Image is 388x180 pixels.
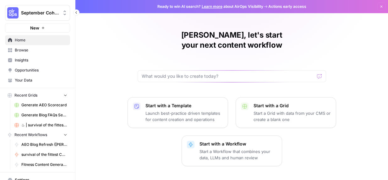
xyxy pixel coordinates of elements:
[5,65,70,75] a: Opportunities
[21,112,67,118] span: Generate Blog FAQs Section ([PERSON_NAME]) Grid
[30,25,39,31] span: New
[5,130,70,140] button: Recent Workflows
[254,110,331,123] p: Start a Grid with data from your CMS or create a blank one
[199,148,277,161] p: Start a Workflow that combines your data, LLMs and human review
[202,4,222,9] a: Learn more
[15,67,67,73] span: Opportunities
[21,122,67,128] span: ♨︎ | survival of the fittest ™ | ([PERSON_NAME])
[5,75,70,85] a: Your Data
[157,4,263,9] span: Ready to win AI search? about AirOps Visibility
[12,120,70,130] a: ♨︎ | survival of the fittest ™ | ([PERSON_NAME])
[5,35,70,45] a: Home
[5,55,70,65] a: Insights
[12,110,70,120] a: Generate Blog FAQs Section ([PERSON_NAME]) Grid
[15,57,67,63] span: Insights
[12,100,70,110] a: Generate AEO Scorecard
[12,140,70,150] a: AEO Blog Refresh ([PERSON_NAME])
[5,5,70,21] button: Workspace: September Cohort
[5,91,70,100] button: Recent Grids
[236,97,336,128] button: Start with a GridStart a Grid with data from your CMS or create a blank one
[128,97,228,128] button: Start with a TemplateLaunch best-practice driven templates for content creation and operations
[142,73,314,79] input: What would you like to create today?
[21,10,59,16] span: September Cohort
[7,7,19,19] img: September Cohort Logo
[21,162,67,167] span: Fitness Content Generator ([PERSON_NAME])
[15,77,67,83] span: Your Data
[268,4,306,9] span: Actions early access
[14,93,37,98] span: Recent Grids
[254,103,331,109] p: Start with a Grid
[21,152,67,157] span: survival of the fittest Content Generator ([PERSON_NAME])
[14,132,47,138] span: Recent Workflows
[21,142,67,147] span: AEO Blog Refresh ([PERSON_NAME])
[5,45,70,55] a: Browse
[12,150,70,160] a: survival of the fittest Content Generator ([PERSON_NAME])
[138,30,326,50] h1: [PERSON_NAME], let's start your next content workflow
[145,103,223,109] p: Start with a Template
[199,141,277,147] p: Start with a Workflow
[12,160,70,170] a: Fitness Content Generator ([PERSON_NAME])
[5,23,70,33] button: New
[182,135,282,166] button: Start with a WorkflowStart a Workflow that combines your data, LLMs and human review
[21,102,67,108] span: Generate AEO Scorecard
[15,47,67,53] span: Browse
[145,110,223,123] p: Launch best-practice driven templates for content creation and operations
[15,37,67,43] span: Home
